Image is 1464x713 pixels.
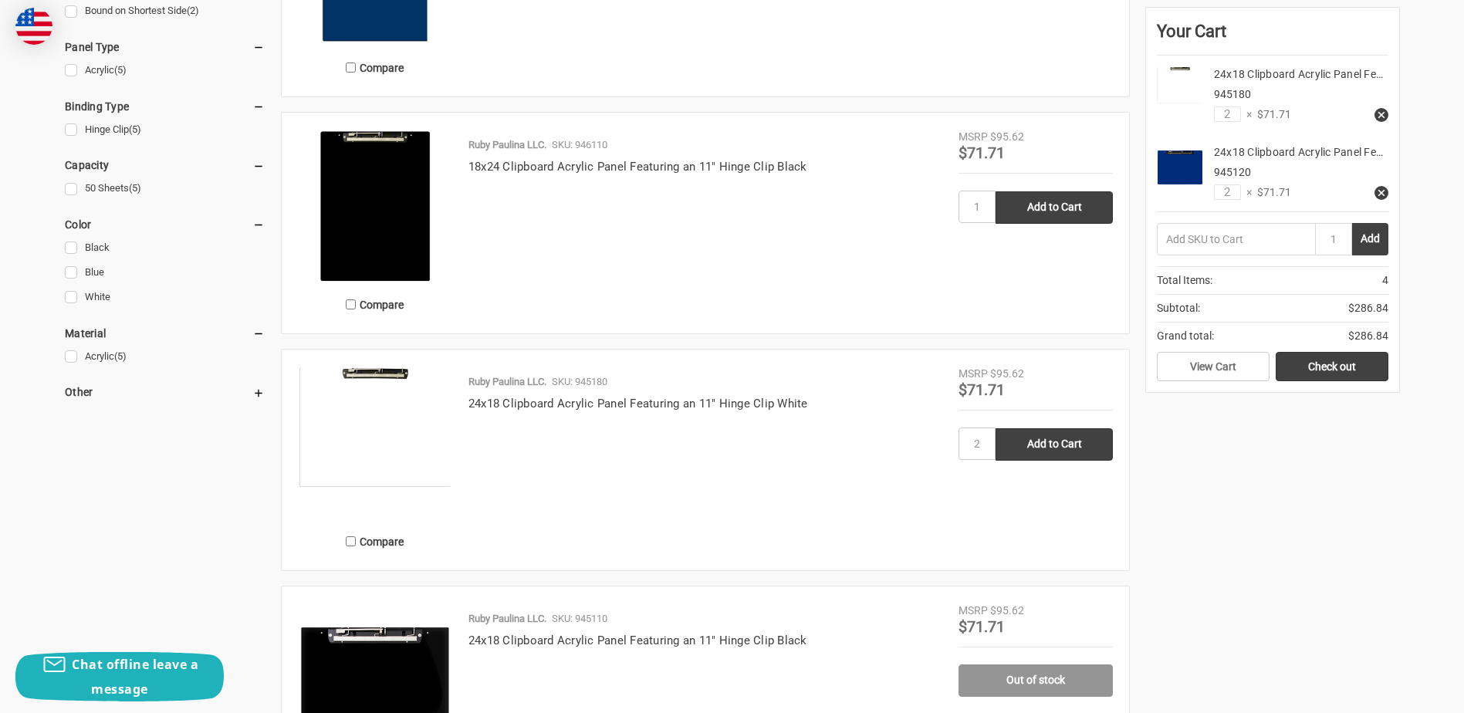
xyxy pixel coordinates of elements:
[959,366,988,382] div: MSRP
[72,656,198,698] span: Chat offline leave a message
[65,238,265,259] a: Black
[1157,352,1270,381] a: View Cart
[959,129,988,145] div: MSRP
[552,374,607,390] p: SKU: 945180
[959,603,988,619] div: MSRP
[1214,146,1383,158] a: 24x18 Clipboard Acrylic Panel Fe…
[15,8,52,45] img: duty and tax information for United States
[468,137,546,153] p: Ruby Paulina LLC.
[996,191,1113,224] input: Add to Cart
[1214,88,1251,100] span: 945180
[1348,300,1388,316] span: $286.84
[65,383,265,401] h5: Other
[468,397,808,411] a: 24x18 Clipboard Acrylic Panel Featuring an 11" Hinge Clip White
[1382,272,1388,289] span: 4
[65,120,265,140] a: Hinge Clip
[990,367,1024,380] span: $95.62
[298,366,452,520] a: 24x18 Clipboard Acrylic Panel Featuring an 11" Hinge Clip White
[65,178,265,199] a: 50 Sheets
[990,604,1024,617] span: $95.62
[1157,328,1214,344] span: Grand total:
[1157,66,1203,103] img: 24x18 Clipboard Acrylic Panel Featuring an 11" Hinge Clip White
[1348,328,1388,344] span: $286.84
[187,5,199,16] span: (2)
[65,215,265,234] h5: Color
[1157,300,1200,316] span: Subtotal:
[129,182,141,194] span: (5)
[1252,184,1291,201] span: $71.71
[1157,223,1315,255] input: Add SKU to Cart
[1214,166,1251,178] span: 945120
[1241,184,1252,201] span: ×
[468,160,807,174] a: 18x24 Clipboard Acrylic Panel Featuring an 11" Hinge Clip Black
[346,536,356,546] input: Compare
[298,55,452,80] label: Compare
[65,60,265,81] a: Acrylic
[1157,144,1203,191] img: 24x18 Clipboard Acrylic Panel Featuring an 11" Hinge Clip Blue
[990,130,1024,143] span: $95.62
[1157,19,1388,56] div: Your Cart
[298,292,452,317] label: Compare
[114,350,127,362] span: (5)
[552,137,607,153] p: SKU: 946110
[298,366,452,488] img: 24x18 Clipboard Acrylic Panel Featuring an 11" Hinge Clip White
[15,652,224,701] button: Chat offline leave a message
[552,611,607,627] p: SKU: 945110
[346,299,356,309] input: Compare
[996,428,1113,461] input: Add to Cart
[468,374,546,390] p: Ruby Paulina LLC.
[65,287,265,308] a: White
[114,64,127,76] span: (5)
[129,123,141,135] span: (5)
[1252,106,1291,123] span: $71.71
[65,156,265,174] h5: Capacity
[1276,352,1388,381] a: Check out
[468,611,546,627] p: Ruby Paulina LLC.
[1214,68,1383,80] a: 24x18 Clipboard Acrylic Panel Fe…
[468,634,807,647] a: 24x18 Clipboard Acrylic Panel Featuring an 11" Hinge Clip Black
[959,144,1005,162] span: $71.71
[959,617,1005,636] span: $71.71
[1241,106,1252,123] span: ×
[1352,223,1388,255] button: Add
[65,1,265,22] a: Bound on Shortest Side
[65,346,265,367] a: Acrylic
[959,380,1005,399] span: $71.71
[346,63,356,73] input: Compare
[65,262,265,283] a: Blue
[298,529,452,554] label: Compare
[65,97,265,116] h5: Binding Type
[959,664,1113,697] a: Out of stock
[1157,272,1212,289] span: Total Items:
[65,324,265,343] h5: Material
[65,38,265,56] h5: Panel Type
[298,129,452,283] img: 18x24 Clipboard Acrylic Panel Featuring an 11" Hinge Clip Black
